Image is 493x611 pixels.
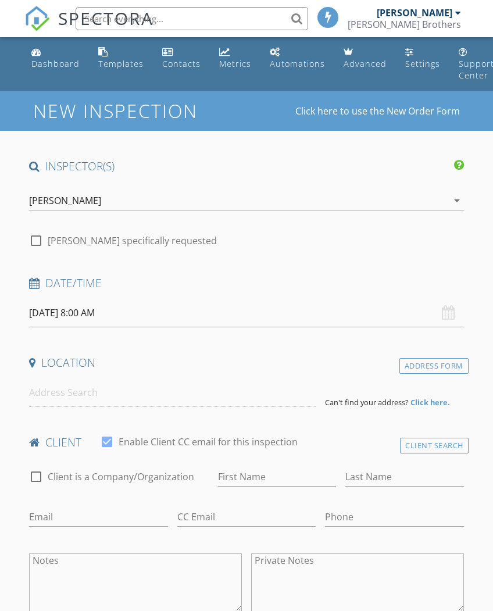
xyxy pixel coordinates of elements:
[33,101,291,121] h1: New Inspection
[29,299,463,327] input: Select date
[31,58,80,69] div: Dashboard
[410,397,450,408] strong: Click here.
[270,58,325,69] div: Automations
[29,378,316,407] input: Address Search
[119,436,298,448] label: Enable Client CC email for this inspection
[24,6,50,31] img: The Best Home Inspection Software - Spectora
[450,194,464,208] i: arrow_drop_down
[29,355,463,370] h4: Location
[24,16,153,40] a: SPECTORA
[48,235,217,246] label: [PERSON_NAME] specifically requested
[325,397,409,408] span: Can't find your address?
[405,58,440,69] div: Settings
[29,435,463,450] h4: client
[29,195,101,206] div: [PERSON_NAME]
[98,58,144,69] div: Templates
[58,6,153,30] span: SPECTORA
[265,42,330,75] a: Automations (Basic)
[76,7,308,30] input: Search everything...
[162,58,201,69] div: Contacts
[215,42,256,75] a: Metrics
[27,42,84,75] a: Dashboard
[29,276,463,291] h4: Date/Time
[377,7,452,19] div: [PERSON_NAME]
[401,42,445,75] a: Settings
[399,358,469,374] div: Address Form
[295,106,460,116] a: Click here to use the New Order Form
[29,159,463,174] h4: INSPECTOR(S)
[339,42,391,75] a: Advanced
[344,58,387,69] div: Advanced
[48,471,194,483] label: Client is a Company/Organization
[219,58,251,69] div: Metrics
[94,42,148,75] a: Templates
[400,438,469,453] div: Client Search
[158,42,205,75] a: Contacts
[348,19,461,30] div: Phillips Brothers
